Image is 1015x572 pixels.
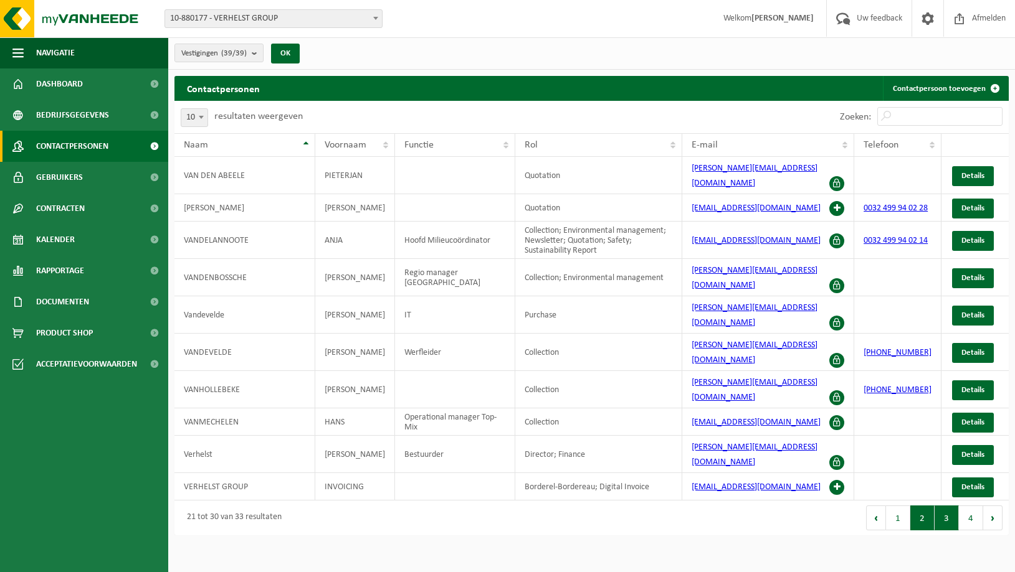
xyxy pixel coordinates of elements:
[866,505,886,530] button: Previous
[174,194,315,222] td: [PERSON_NAME]
[36,100,109,131] span: Bedrijfsgegevens
[692,443,817,467] a: [PERSON_NAME][EMAIL_ADDRESS][DOMAIN_NAME]
[961,483,984,491] span: Details
[983,505,1003,530] button: Next
[952,199,994,218] a: Details
[315,436,395,473] td: [PERSON_NAME]
[325,140,366,150] span: Voornaam
[174,296,315,334] td: Vandevelde
[315,296,395,334] td: [PERSON_NAME]
[864,204,928,213] a: 0032 499 94 02 28
[36,224,75,255] span: Kalender
[864,236,928,245] a: 0032 499 94 02 14
[952,343,994,363] a: Details
[692,266,817,290] a: [PERSON_NAME][EMAIL_ADDRESS][DOMAIN_NAME]
[174,44,264,62] button: Vestigingen(39/39)
[961,418,984,426] span: Details
[961,311,984,319] span: Details
[315,408,395,436] td: HANS
[36,255,84,286] span: Rapportage
[395,259,515,296] td: Regio manager [GEOGRAPHIC_DATA]
[961,451,984,459] span: Details
[515,259,683,296] td: Collection; Environmental management
[864,385,932,395] a: [PHONE_NUMBER]
[315,157,395,194] td: PIETERJAN
[164,9,383,28] span: 10-880177 - VERHELST GROUP
[864,140,898,150] span: Telefoon
[174,76,272,100] h2: Contactpersonen
[952,477,994,497] a: Details
[36,131,108,162] span: Contactpersonen
[692,164,817,188] a: [PERSON_NAME][EMAIL_ADDRESS][DOMAIN_NAME]
[36,162,83,193] span: Gebruikers
[315,473,395,500] td: INVOICING
[36,193,85,224] span: Contracten
[36,286,89,317] span: Documenten
[315,194,395,222] td: [PERSON_NAME]
[174,408,315,436] td: VANMECHELEN
[961,204,984,212] span: Details
[959,505,983,530] button: 4
[221,49,247,57] count: (39/39)
[692,303,817,327] a: [PERSON_NAME][EMAIL_ADDRESS][DOMAIN_NAME]
[174,334,315,371] td: VANDEVELDE
[952,445,994,465] a: Details
[315,371,395,408] td: [PERSON_NAME]
[692,340,817,365] a: [PERSON_NAME][EMAIL_ADDRESS][DOMAIN_NAME]
[36,68,83,100] span: Dashboard
[525,140,538,150] span: Rol
[174,371,315,408] td: VANHOLLEBEKE
[515,371,683,408] td: Collection
[883,76,1008,101] a: Contactpersoon toevoegen
[961,172,984,180] span: Details
[952,306,994,326] a: Details
[515,157,683,194] td: Quotation
[404,140,434,150] span: Functie
[174,473,315,500] td: VERHELST GROUP
[961,237,984,245] span: Details
[395,222,515,259] td: Hoofd Milieucoördinator
[181,108,208,127] span: 10
[961,386,984,394] span: Details
[36,349,137,380] span: Acceptatievoorwaarden
[952,231,994,251] a: Details
[181,109,207,126] span: 10
[315,222,395,259] td: ANJA
[515,473,683,500] td: Borderel-Bordereau; Digital Invoice
[952,166,994,186] a: Details
[165,10,382,27] span: 10-880177 - VERHELST GROUP
[692,236,821,245] a: [EMAIL_ADDRESS][DOMAIN_NAME]
[271,44,300,63] button: OK
[181,507,282,529] div: 21 tot 30 van 33 resultaten
[395,334,515,371] td: Werfleider
[692,140,718,150] span: E-mail
[692,418,821,427] a: [EMAIL_ADDRESS][DOMAIN_NAME]
[515,222,683,259] td: Collection; Environmental management; Newsletter; Quotation; Safety; Sustainability Report
[395,436,515,473] td: Bestuurder
[961,349,984,357] span: Details
[184,140,208,150] span: Naam
[935,505,959,530] button: 3
[952,413,994,433] a: Details
[395,408,515,436] td: Operational manager Top-Mix
[961,274,984,282] span: Details
[174,259,315,296] td: VANDENBOSSCHE
[36,37,75,68] span: Navigatie
[952,380,994,400] a: Details
[692,378,817,402] a: [PERSON_NAME][EMAIL_ADDRESS][DOMAIN_NAME]
[36,317,93,349] span: Product Shop
[174,222,315,259] td: VANDELANNOOTE
[395,296,515,334] td: IT
[315,259,395,296] td: [PERSON_NAME]
[515,194,683,222] td: Quotation
[692,482,821,492] a: [EMAIL_ADDRESS][DOMAIN_NAME]
[952,268,994,288] a: Details
[181,44,247,63] span: Vestigingen
[910,505,935,530] button: 2
[515,436,683,473] td: Director; Finance
[864,348,932,357] a: [PHONE_NUMBER]
[174,436,315,473] td: Verhelst
[886,505,910,530] button: 1
[515,334,683,371] td: Collection
[515,296,683,334] td: Purchase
